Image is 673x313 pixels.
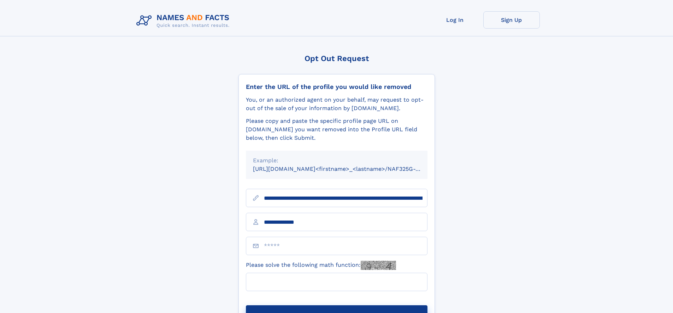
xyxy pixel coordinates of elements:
small: [URL][DOMAIN_NAME]<firstname>_<lastname>/NAF325G-xxxxxxxx [253,165,441,172]
div: You, or an authorized agent on your behalf, may request to opt-out of the sale of your informatio... [246,96,427,113]
div: Please copy and paste the specific profile page URL on [DOMAIN_NAME] you want removed into the Pr... [246,117,427,142]
div: Example: [253,156,420,165]
a: Sign Up [483,11,540,29]
div: Enter the URL of the profile you would like removed [246,83,427,91]
a: Log In [427,11,483,29]
label: Please solve the following math function: [246,261,396,270]
img: Logo Names and Facts [134,11,235,30]
div: Opt Out Request [238,54,435,63]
